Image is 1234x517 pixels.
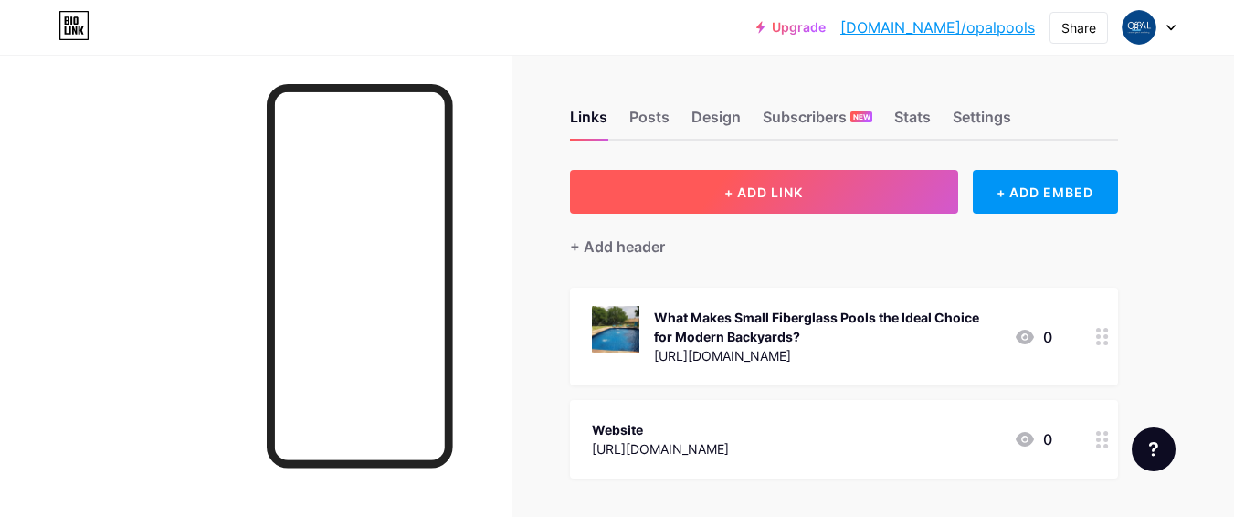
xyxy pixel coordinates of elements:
[973,170,1118,214] div: + ADD EMBED
[763,106,872,139] div: Subscribers
[1061,18,1096,37] div: Share
[840,16,1035,38] a: [DOMAIN_NAME]/opalpools
[724,185,803,200] span: + ADD LINK
[1014,326,1052,348] div: 0
[1014,428,1052,450] div: 0
[853,111,870,122] span: NEW
[756,20,826,35] a: Upgrade
[691,106,741,139] div: Design
[953,106,1011,139] div: Settings
[570,106,607,139] div: Links
[894,106,931,139] div: Stats
[592,420,729,439] div: Website
[570,236,665,258] div: + Add header
[570,170,958,214] button: + ADD LINK
[654,308,999,346] div: What Makes Small Fiberglass Pools the Ideal Choice for Modern Backyards?
[629,106,670,139] div: Posts
[1122,10,1156,45] img: opalpools
[592,439,729,459] div: [URL][DOMAIN_NAME]
[654,346,999,365] div: [URL][DOMAIN_NAME]
[592,306,639,353] img: What Makes Small Fiberglass Pools the Ideal Choice for Modern Backyards?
